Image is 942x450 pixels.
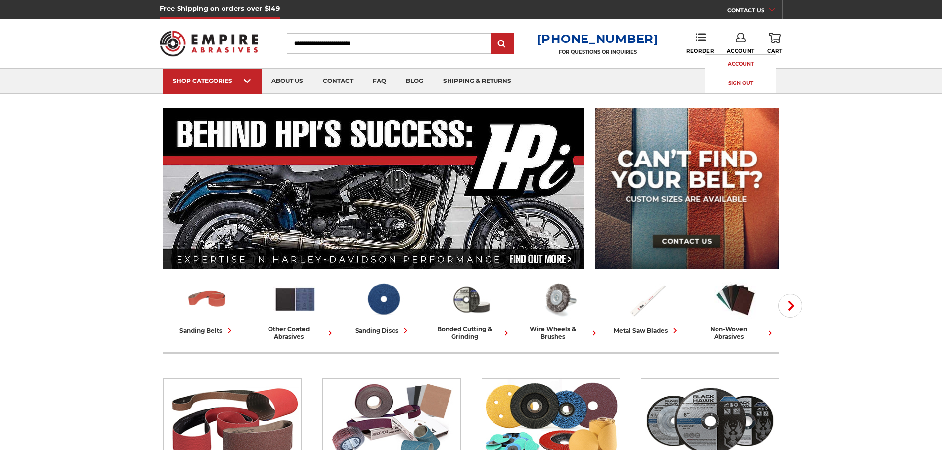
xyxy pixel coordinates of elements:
img: Other Coated Abrasives [273,278,317,321]
span: Reorder [686,48,714,54]
img: Wire Wheels & Brushes [538,278,581,321]
a: metal saw blades [607,278,687,336]
a: Reorder [686,33,714,54]
a: shipping & returns [433,69,521,94]
img: Empire Abrasives [160,24,259,63]
img: Sanding Belts [185,278,229,321]
span: Account [727,48,755,54]
a: bonded cutting & grinding [431,278,511,340]
img: Bonded Cutting & Grinding [449,278,493,321]
img: Sanding Discs [361,278,405,321]
a: Sign Out [705,74,776,93]
span: Cart [767,48,782,54]
a: other coated abrasives [255,278,335,340]
p: FOR QUESTIONS OR INQUIRIES [537,49,659,55]
a: blog [396,69,433,94]
img: Metal Saw Blades [626,278,669,321]
div: wire wheels & brushes [519,326,599,340]
div: non-woven abrasives [695,326,775,340]
a: faq [363,69,396,94]
a: non-woven abrasives [695,278,775,340]
a: Cart [767,33,782,54]
a: about us [262,69,313,94]
img: Banner for an interview featuring Horsepower Inc who makes Harley performance upgrades featured o... [163,108,585,269]
a: Account [705,55,776,74]
div: sanding discs [355,326,411,336]
a: contact [313,69,363,94]
a: sanding discs [343,278,423,336]
div: bonded cutting & grinding [431,326,511,340]
img: Non-woven Abrasives [714,278,757,321]
div: metal saw blades [614,326,680,336]
div: other coated abrasives [255,326,335,340]
img: promo banner for custom belts. [595,108,779,269]
button: Next [778,294,802,318]
a: sanding belts [167,278,247,336]
a: [PHONE_NUMBER] [537,32,659,46]
a: CONTACT US [727,5,782,19]
input: Submit [493,34,512,54]
div: sanding belts [179,326,235,336]
a: wire wheels & brushes [519,278,599,340]
div: SHOP CATEGORIES [173,77,252,84]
